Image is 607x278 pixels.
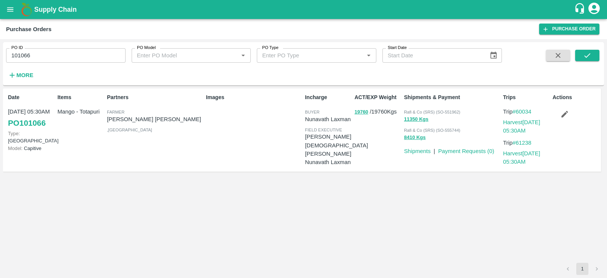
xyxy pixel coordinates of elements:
[305,93,351,101] p: Incharge
[513,109,532,115] a: #60034
[6,24,52,34] div: Purchase Orders
[6,69,35,82] button: More
[438,148,494,154] a: Payment Requests (0)
[305,133,368,158] p: [PERSON_NAME] [DEMOGRAPHIC_DATA][PERSON_NAME]
[34,4,574,15] a: Supply Chain
[8,116,46,130] a: PO101066
[8,145,22,151] span: Model:
[552,93,599,101] p: Actions
[354,93,401,101] p: ACT/EXP Weight
[16,72,33,78] strong: More
[404,110,460,114] span: Rafi & Co (SRS) (SO-551962)
[503,107,549,116] p: Trip
[354,108,368,117] button: 19760
[388,45,407,51] label: Start Date
[34,6,77,13] b: Supply Chain
[238,51,248,60] button: Open
[107,93,203,101] p: Partners
[503,150,540,165] a: Harvest[DATE] 05:30AM
[107,110,124,114] span: Farmer
[513,140,532,146] a: #61238
[6,48,126,63] input: Enter PO ID
[8,107,54,116] p: [DATE] 05:30AM
[134,51,226,60] input: Enter PO Model
[364,51,374,60] button: Open
[107,128,152,132] span: , [GEOGRAPHIC_DATA]
[262,45,278,51] label: PO Type
[574,3,587,16] div: customer-support
[539,24,599,35] a: Purchase Order
[19,2,34,17] img: logo
[503,139,549,147] p: Trip
[305,110,319,114] span: buyer
[354,107,401,116] p: / 19760 Kgs
[561,263,604,275] nav: pagination navigation
[8,93,54,101] p: Date
[206,93,302,101] p: Images
[57,93,104,101] p: Items
[305,128,342,132] span: field executive
[404,148,431,154] a: Shipments
[404,93,500,101] p: Shipments & Payment
[305,115,351,123] p: Nunavath Laxman
[57,107,104,116] p: Mango - Totapuri
[486,48,501,63] button: Choose date
[587,2,601,17] div: account of current user
[107,115,203,123] p: [PERSON_NAME] [PERSON_NAME]
[503,93,549,101] p: Trips
[382,48,483,63] input: Start Date
[137,45,156,51] label: PO Model
[8,145,54,152] p: Capitive
[259,51,352,60] input: Enter PO Type
[8,131,20,136] span: Type:
[305,158,368,166] p: Nunavath Laxman
[404,133,426,142] button: 8410 Kgs
[431,144,435,155] div: |
[404,128,460,133] span: Rafi & Co (SRS) (SO-555744)
[404,115,428,124] button: 11350 Kgs
[503,119,540,134] a: Harvest[DATE] 05:30AM
[11,45,23,51] label: PO ID
[2,1,19,18] button: open drawer
[576,263,588,275] button: page 1
[8,130,54,144] p: [GEOGRAPHIC_DATA]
